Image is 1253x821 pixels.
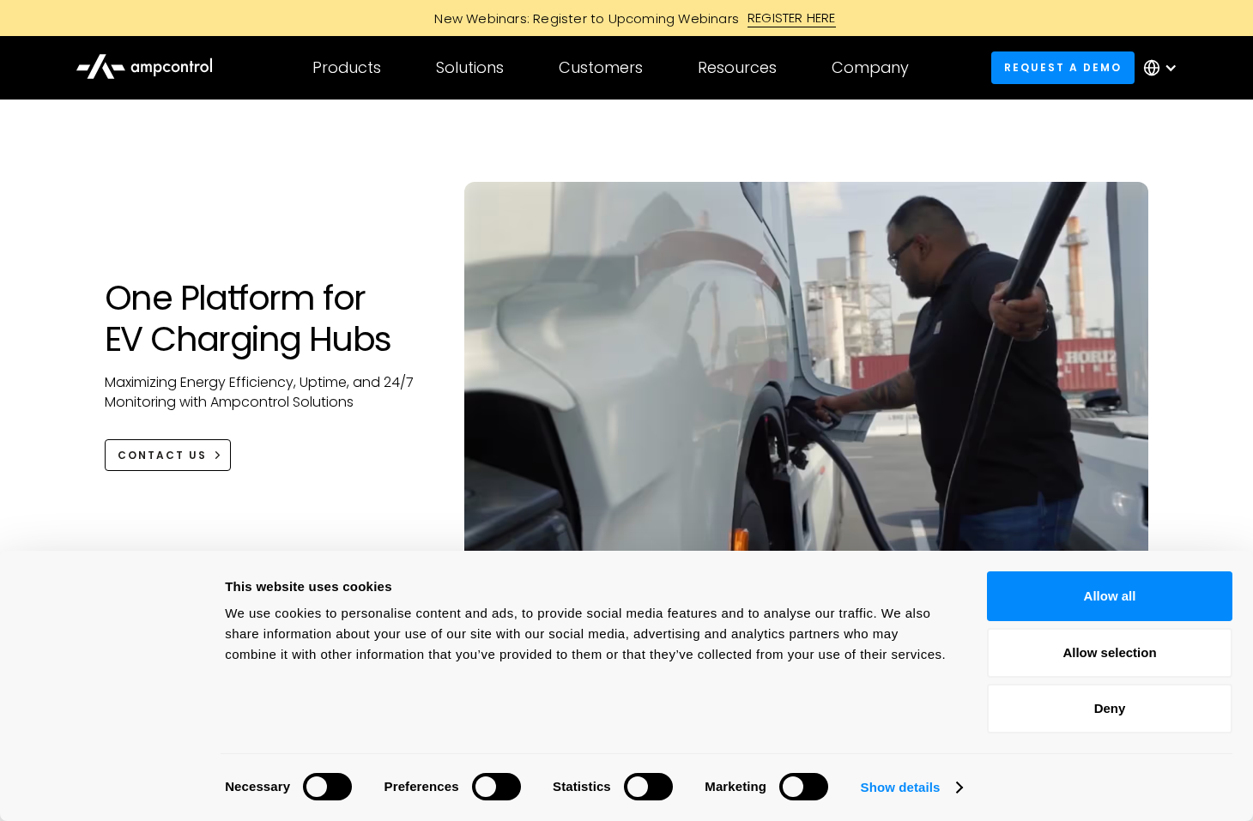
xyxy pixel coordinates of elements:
[559,58,643,77] div: Customers
[105,439,231,471] a: CONTACT US
[832,58,909,77] div: Company
[312,58,381,77] div: Products
[105,373,430,412] p: Maximizing Energy Efficiency, Uptime, and 24/7 Monitoring with Ampcontrol Solutions
[105,277,430,359] h1: One Platform for EV Charging Hubs
[225,577,948,597] div: This website uses cookies
[698,58,777,77] div: Resources
[861,775,962,800] a: Show details
[240,9,1013,27] a: New Webinars: Register to Upcoming WebinarsREGISTER HERE
[987,684,1232,733] button: Deny
[384,779,459,794] strong: Preferences
[553,779,611,794] strong: Statistics
[987,571,1232,621] button: Allow all
[991,51,1135,83] a: Request a demo
[748,9,836,27] div: REGISTER HERE
[436,58,504,77] div: Solutions
[225,779,290,794] strong: Necessary
[417,9,748,27] div: New Webinars: Register to Upcoming Webinars
[987,628,1232,678] button: Allow selection
[705,779,766,794] strong: Marketing
[225,603,948,665] div: We use cookies to personalise content and ads, to provide social media features and to analyse ou...
[118,448,207,463] div: CONTACT US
